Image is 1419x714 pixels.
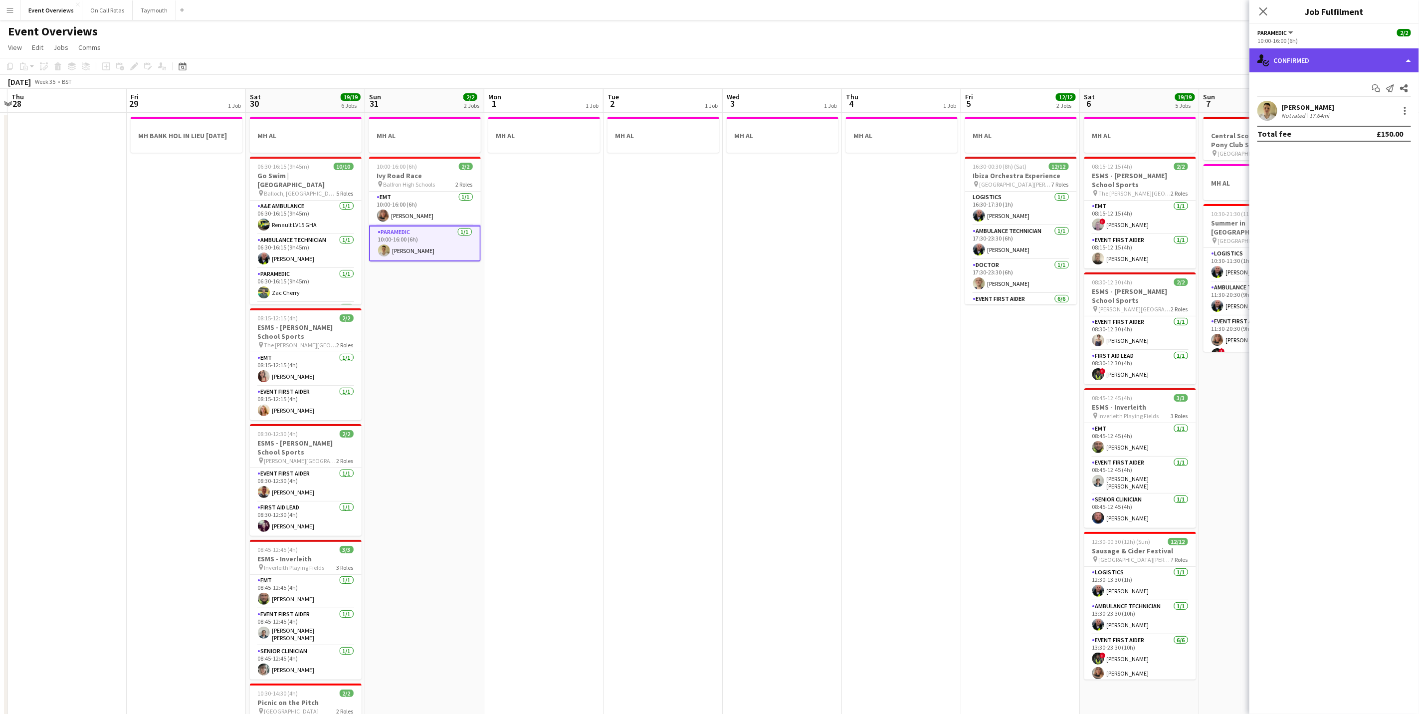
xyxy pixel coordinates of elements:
h3: Central Scotland Highland Pony Club Summer Show [1204,131,1315,149]
h3: ESMS - [PERSON_NAME] School Sports [250,323,362,341]
app-job-card: MH AL [965,117,1077,153]
span: ! [1219,348,1225,354]
app-card-role: EMT1/108:45-12:45 (4h)[PERSON_NAME] [1084,423,1196,457]
h3: ESMS - [PERSON_NAME] School Sports [250,439,362,457]
span: [GEOGRAPHIC_DATA][PERSON_NAME], [GEOGRAPHIC_DATA] [1218,237,1290,244]
span: [GEOGRAPHIC_DATA][PERSON_NAME], [GEOGRAPHIC_DATA] [980,181,1052,188]
div: Central Scotland Highland Pony Club Summer Show [GEOGRAPHIC_DATA], [GEOGRAPHIC_DATA] [1204,117,1315,160]
span: Wed [727,92,740,101]
div: 1 Job [228,102,241,109]
span: [GEOGRAPHIC_DATA], [GEOGRAPHIC_DATA] [1218,150,1307,157]
div: 17.64mi [1307,112,1331,119]
app-card-role: Ambulance Technician1/117:30-23:30 (6h)[PERSON_NAME] [965,226,1077,259]
span: 10:30-14:30 (4h) [258,690,298,697]
h3: MH AL [727,131,838,140]
span: 3/3 [340,546,354,553]
span: 10:00-16:00 (6h) [377,163,417,170]
app-card-role: Ambulance Technician1/113:30-23:30 (10h)[PERSON_NAME] [1084,601,1196,635]
app-card-role: Senior Clinician1/108:45-12:45 (4h)[PERSON_NAME] [250,646,362,680]
div: 08:45-12:45 (4h)3/3ESMS - Inverleith Inverleith Playing Fields3 RolesEMT1/108:45-12:45 (4h)[PERSO... [250,540,362,680]
h3: MH AL [846,131,958,140]
h3: ESMS - Inverleith [250,554,362,563]
span: 2/2 [459,163,473,170]
h3: Job Fulfilment [1249,5,1419,18]
button: Event Overviews [20,0,82,20]
span: Inverleith Playing Fields [1099,412,1159,420]
div: 1 Job [586,102,599,109]
app-job-card: 06:30-16:15 (9h45m)10/10Go Swim | [GEOGRAPHIC_DATA] Balloch, [GEOGRAPHIC_DATA]5 RolesA&E Ambulanc... [250,157,362,304]
span: Fri [965,92,973,101]
div: 5 Jobs [1176,102,1195,109]
span: Jobs [53,43,68,52]
span: 12/12 [1056,93,1076,101]
a: Edit [28,41,47,54]
span: 6 [1083,98,1095,109]
h3: Summer in [GEOGRAPHIC_DATA] [1204,219,1315,237]
span: 3 Roles [1171,412,1188,420]
span: 12/12 [1168,538,1188,545]
span: 31 [368,98,381,109]
app-card-role: Paramedic1/110:00-16:00 (6h)[PERSON_NAME] [369,226,481,261]
span: [PERSON_NAME][GEOGRAPHIC_DATA] [1099,305,1171,313]
app-card-role: Event First Aider1/108:15-12:15 (4h)[PERSON_NAME] [1084,235,1196,268]
span: 08:45-12:45 (4h) [1092,394,1133,402]
div: MH AL [250,117,362,153]
span: 3/3 [1174,394,1188,402]
h3: Picnic on the Pitch [250,698,362,707]
span: The [PERSON_NAME][GEOGRAPHIC_DATA] [264,341,337,349]
app-job-card: 08:30-12:30 (4h)2/2ESMS - [PERSON_NAME] School Sports [PERSON_NAME][GEOGRAPHIC_DATA]2 RolesEvent ... [1084,272,1196,384]
div: Confirmed [1249,48,1419,72]
app-card-role: Logistics1/112:30-13:30 (1h)[PERSON_NAME] [1084,567,1196,601]
span: 2/2 [340,314,354,322]
span: Paramedic [1257,29,1287,36]
div: [DATE] [8,77,31,87]
span: [GEOGRAPHIC_DATA][PERSON_NAME], [GEOGRAPHIC_DATA] [1099,556,1171,563]
h3: MH AL [1084,131,1196,140]
div: [PERSON_NAME] [1281,103,1334,112]
app-card-role: Paramedic1/106:30-16:15 (9h45m)Zac Cherry [250,268,362,302]
a: Jobs [49,41,72,54]
app-card-role: EMT1/108:15-12:15 (4h)![PERSON_NAME] [1084,201,1196,235]
app-card-role: Event First Aider1/108:30-12:30 (4h)[PERSON_NAME] [1084,316,1196,350]
div: 1 Job [824,102,837,109]
app-job-card: MH AL [1204,164,1315,200]
app-card-role: Event First Aider1/108:45-12:45 (4h)[PERSON_NAME] [PERSON_NAME] [250,609,362,646]
span: 29 [129,98,139,109]
span: 2 [606,98,619,109]
div: MH AL [1084,117,1196,153]
span: 19/19 [1175,93,1195,101]
span: 06:30-16:15 (9h45m) [258,163,310,170]
span: 12/12 [1049,163,1069,170]
span: 2 Roles [337,457,354,465]
h3: ESMS - [PERSON_NAME] School Sports [1084,171,1196,189]
span: Week 35 [33,78,58,85]
div: MH AL [846,117,958,153]
app-job-card: 10:00-16:00 (6h)2/2Ivy Road Race Balfron High Schools2 RolesEMT1/110:00-16:00 (6h)[PERSON_NAME]Pa... [369,157,481,261]
span: ! [1100,368,1106,374]
span: 2 Roles [1171,305,1188,313]
app-job-card: 08:30-12:30 (4h)2/2ESMS - [PERSON_NAME] School Sports [PERSON_NAME][GEOGRAPHIC_DATA]2 RolesEvent ... [250,424,362,536]
span: 08:30-12:30 (4h) [1092,278,1133,286]
div: 08:15-12:15 (4h)2/2ESMS - [PERSON_NAME] School Sports The [PERSON_NAME][GEOGRAPHIC_DATA]2 RolesEM... [1084,157,1196,268]
app-job-card: 10:30-21:30 (11h)12/12Summer in [GEOGRAPHIC_DATA] [GEOGRAPHIC_DATA][PERSON_NAME], [GEOGRAPHIC_DAT... [1204,204,1315,352]
div: MH AL [369,117,481,153]
div: 1 Job [705,102,718,109]
span: Inverleith Playing Fields [264,564,325,571]
h3: MH AL [488,131,600,140]
span: 10:30-21:30 (11h) [1212,210,1255,218]
app-job-card: MH AL [608,117,719,153]
app-card-role: First Aid Lead1/108:30-12:30 (4h)[PERSON_NAME] [250,502,362,536]
div: 2 Jobs [464,102,479,109]
span: 7 [1202,98,1216,109]
span: 1 [487,98,501,109]
h3: MH AL [1204,179,1315,188]
h3: MH AL [369,131,481,140]
div: 08:15-12:15 (4h)2/2ESMS - [PERSON_NAME] School Sports The [PERSON_NAME][GEOGRAPHIC_DATA]2 RolesEM... [250,308,362,420]
span: 10/10 [334,163,354,170]
button: Paramedic [1257,29,1295,36]
h3: Ivy Road Race [369,171,481,180]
